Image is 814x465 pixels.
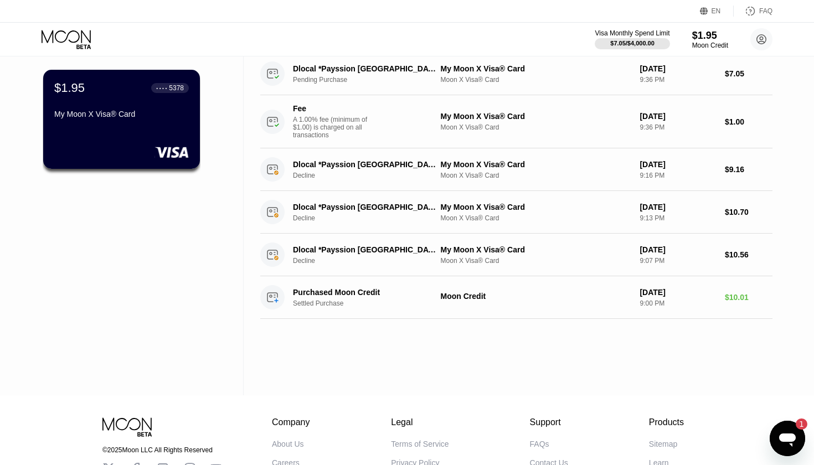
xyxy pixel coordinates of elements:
div: My Moon X Visa® Card [441,112,631,121]
div: Dlocal *Payssion [GEOGRAPHIC_DATA] [GEOGRAPHIC_DATA]Pending PurchaseMy Moon X Visa® CardMoon X Vi... [260,53,772,95]
div: Company [272,417,310,427]
div: 9:16 PM [640,172,716,179]
div: EN [712,7,721,15]
div: 9:00 PM [640,299,716,307]
div: Settled Purchase [293,299,447,307]
div: A 1.00% fee (minimum of $1.00) is charged on all transactions [293,116,376,139]
div: $1.95 [692,30,728,42]
iframe: Okunmamış mesaj sayısı [785,418,807,430]
div: Sitemap [649,440,677,448]
div: Dlocal *Payssion [GEOGRAPHIC_DATA] [GEOGRAPHIC_DATA] [293,160,436,169]
div: My Moon X Visa® Card [54,110,189,118]
div: FeeA 1.00% fee (minimum of $1.00) is charged on all transactionsMy Moon X Visa® CardMoon X Visa® ... [260,95,772,148]
div: 9:07 PM [640,257,716,265]
div: $10.56 [725,250,772,259]
div: Dlocal *Payssion [GEOGRAPHIC_DATA] [GEOGRAPHIC_DATA]DeclineMy Moon X Visa® CardMoon X Visa® Card[... [260,148,772,191]
div: [DATE] [640,203,716,211]
div: 9:13 PM [640,214,716,222]
div: About Us [272,440,304,448]
div: Dlocal *Payssion [GEOGRAPHIC_DATA] [GEOGRAPHIC_DATA] [293,245,436,254]
div: Dlocal *Payssion [GEOGRAPHIC_DATA] [GEOGRAPHIC_DATA]DeclineMy Moon X Visa® CardMoon X Visa® Card[... [260,234,772,276]
div: $1.00 [725,117,772,126]
div: Decline [293,257,447,265]
div: My Moon X Visa® Card [441,203,631,211]
div: $10.70 [725,208,772,216]
div: [DATE] [640,64,716,73]
div: Moon X Visa® Card [441,214,631,222]
div: EN [700,6,734,17]
div: Moon Credit [441,292,631,301]
div: Fee [293,104,370,113]
div: FAQ [734,6,772,17]
div: Moon X Visa® Card [441,172,631,179]
div: $1.95Moon Credit [692,30,728,49]
div: Legal [391,417,449,427]
div: My Moon X Visa® Card [441,245,631,254]
div: Support [530,417,568,427]
div: My Moon X Visa® Card [441,64,631,73]
div: Purchased Moon Credit [293,288,436,297]
div: Dlocal *Payssion [GEOGRAPHIC_DATA] [GEOGRAPHIC_DATA] [293,203,436,211]
div: $7.05 [725,69,772,78]
div: © 2025 Moon LLC All Rights Reserved [102,446,222,454]
div: [DATE] [640,112,716,121]
div: Pending Purchase [293,76,447,84]
div: Decline [293,214,447,222]
div: Visa Monthly Spend Limit$7.05/$4,000.00 [595,29,669,49]
div: FAQs [530,440,549,448]
div: Moon Credit [692,42,728,49]
div: 9:36 PM [640,76,716,84]
div: Moon X Visa® Card [441,76,631,84]
div: ● ● ● ● [156,86,167,90]
div: FAQ [759,7,772,15]
div: [DATE] [640,160,716,169]
iframe: Mesajlaşma penceresini başlatma düğmesi, 1 okunmamış mesaj [770,421,805,456]
div: $1.95 [54,81,85,95]
div: [DATE] [640,245,716,254]
div: $1.95● ● ● ●5378My Moon X Visa® Card [43,70,200,169]
div: 5378 [169,84,184,92]
div: $9.16 [725,165,772,174]
div: Purchased Moon CreditSettled PurchaseMoon Credit[DATE]9:00 PM$10.01 [260,276,772,319]
div: Dlocal *Payssion [GEOGRAPHIC_DATA] [GEOGRAPHIC_DATA] [293,64,436,73]
div: Visa Monthly Spend Limit [595,29,669,37]
div: My Moon X Visa® Card [441,160,631,169]
div: 9:36 PM [640,123,716,131]
div: Terms of Service [391,440,449,448]
div: Decline [293,172,447,179]
div: [DATE] [640,288,716,297]
div: $7.05 / $4,000.00 [610,40,655,46]
div: Moon X Visa® Card [441,257,631,265]
div: Dlocal *Payssion [GEOGRAPHIC_DATA] [GEOGRAPHIC_DATA]DeclineMy Moon X Visa® CardMoon X Visa® Card[... [260,191,772,234]
div: Moon X Visa® Card [441,123,631,131]
div: Products [649,417,684,427]
div: $10.01 [725,293,772,302]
